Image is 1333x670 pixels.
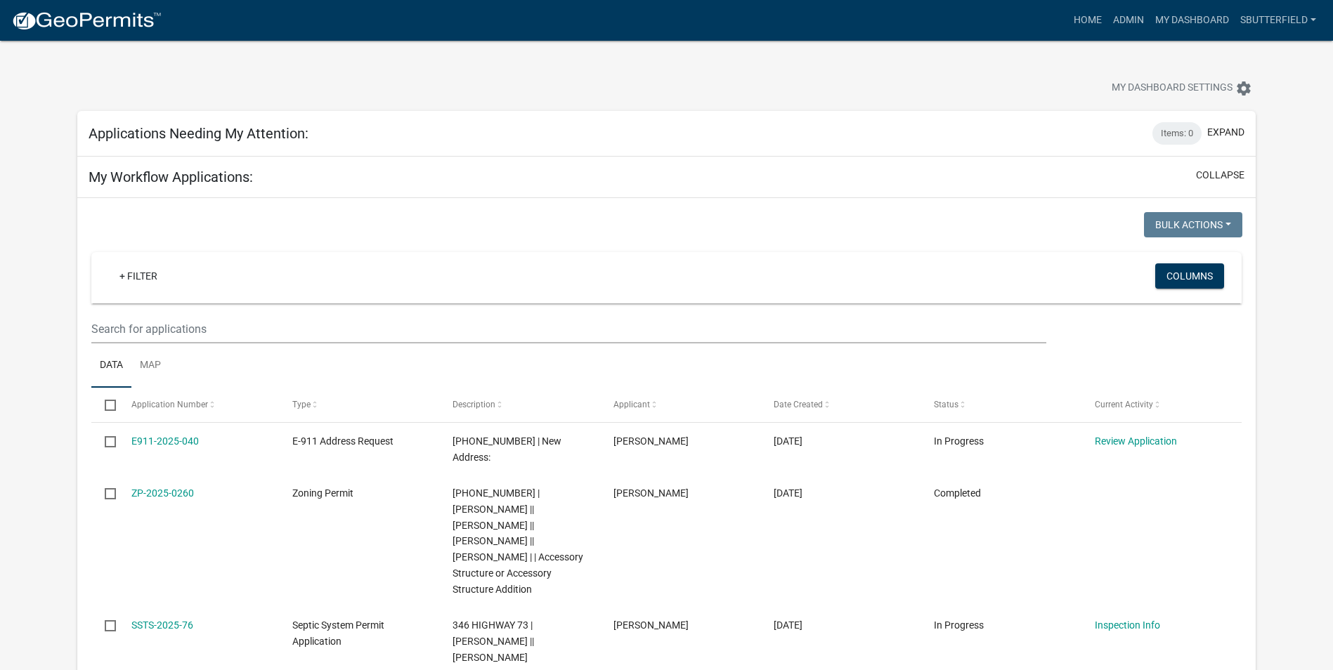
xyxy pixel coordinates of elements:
button: My Dashboard Settingssettings [1100,74,1263,102]
span: Sheila Butterfield [613,435,689,447]
a: Data [91,343,131,388]
a: Admin [1107,7,1150,34]
span: In Progress [934,435,984,447]
a: E911-2025-040 [131,435,199,447]
span: Type [292,400,311,409]
datatable-header-cell: Applicant [599,388,760,421]
button: expand [1207,125,1244,140]
span: 346 HIGHWAY 73 | COLLIER, ALISHA M || SMITH, SELENA M [453,619,534,663]
div: Items: 0 [1152,122,1202,145]
datatable-header-cell: Status [921,388,1081,421]
datatable-header-cell: Current Activity [1081,388,1241,421]
span: 07/25/2025 [774,619,802,631]
span: Description [453,400,495,409]
span: 98-010-1300 | New Address: [453,435,561,463]
a: Sbutterfield [1235,7,1322,34]
span: Sheila Butterfield [613,487,689,499]
span: In Progress [934,619,984,631]
span: Completed [934,487,981,499]
a: My Dashboard [1150,7,1235,34]
button: Bulk Actions [1144,212,1242,237]
span: Application Number [131,400,208,409]
datatable-header-cell: Date Created [760,388,921,421]
a: ZP-2025-0260 [131,487,194,499]
span: 08/25/2025 [774,487,802,499]
a: Map [131,343,169,388]
span: 51-056-3890 | SCHWICHTENBERG, LISA M || TUCHTENHAGEN, JEFFREY L || TUCHTENHAGEN, TERRY M || TUCHT... [453,487,583,595]
span: Applicant [613,400,650,409]
datatable-header-cell: Select [91,388,118,421]
span: Zoning Permit [292,487,353,499]
h5: My Workflow Applications: [89,169,253,185]
input: Search for applications [91,315,1046,343]
span: Sheila Butterfield [613,619,689,631]
span: Septic System Permit Application [292,619,384,647]
datatable-header-cell: Description [439,388,599,421]
datatable-header-cell: Application Number [118,388,278,421]
button: collapse [1196,168,1244,183]
datatable-header-cell: Type [279,388,439,421]
a: Home [1068,7,1107,34]
span: Date Created [774,400,823,409]
button: Columns [1155,263,1224,289]
span: E-911 Address Request [292,435,394,447]
a: + Filter [108,263,169,289]
span: 08/27/2025 [774,435,802,447]
h5: Applications Needing My Attention: [89,125,308,142]
i: settings [1235,80,1252,97]
a: Review Application [1095,435,1177,447]
a: Inspection Info [1095,619,1160,631]
a: SSTS-2025-76 [131,619,193,631]
span: Current Activity [1095,400,1153,409]
span: Status [934,400,958,409]
span: My Dashboard Settings [1112,80,1233,97]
